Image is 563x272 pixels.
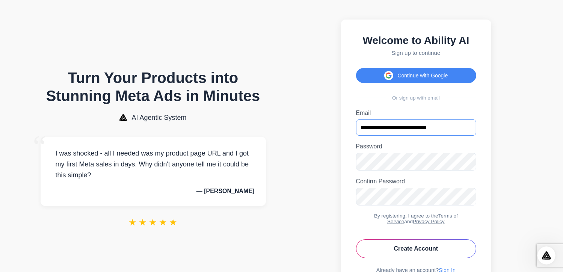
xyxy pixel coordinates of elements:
[537,246,555,264] iframe: Intercom live chat
[387,213,458,224] a: Terms of Service
[33,129,47,163] span: “
[139,217,147,228] span: ★
[356,213,476,224] div: By registering, I agree to the and
[413,219,445,224] a: Privacy Policy
[131,114,186,122] span: AI Agentic System
[356,178,476,185] label: Confirm Password
[356,35,476,47] h2: Welcome to Ability AI
[356,110,476,116] label: Email
[52,148,255,180] p: I was shocked - all I needed was my product page URL and I got my first Meta sales in days. Why d...
[149,217,157,228] span: ★
[356,50,476,56] p: Sign up to continue
[169,217,178,228] span: ★
[41,69,266,105] h1: Turn Your Products into Stunning Meta Ads in Minutes
[356,239,476,258] button: Create Account
[52,188,255,195] p: — [PERSON_NAME]
[119,114,127,121] img: AI Agentic System Logo
[356,68,476,83] button: Continue with Google
[356,143,476,150] label: Password
[356,95,476,101] div: Or sign up with email
[129,217,137,228] span: ★
[159,217,168,228] span: ★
